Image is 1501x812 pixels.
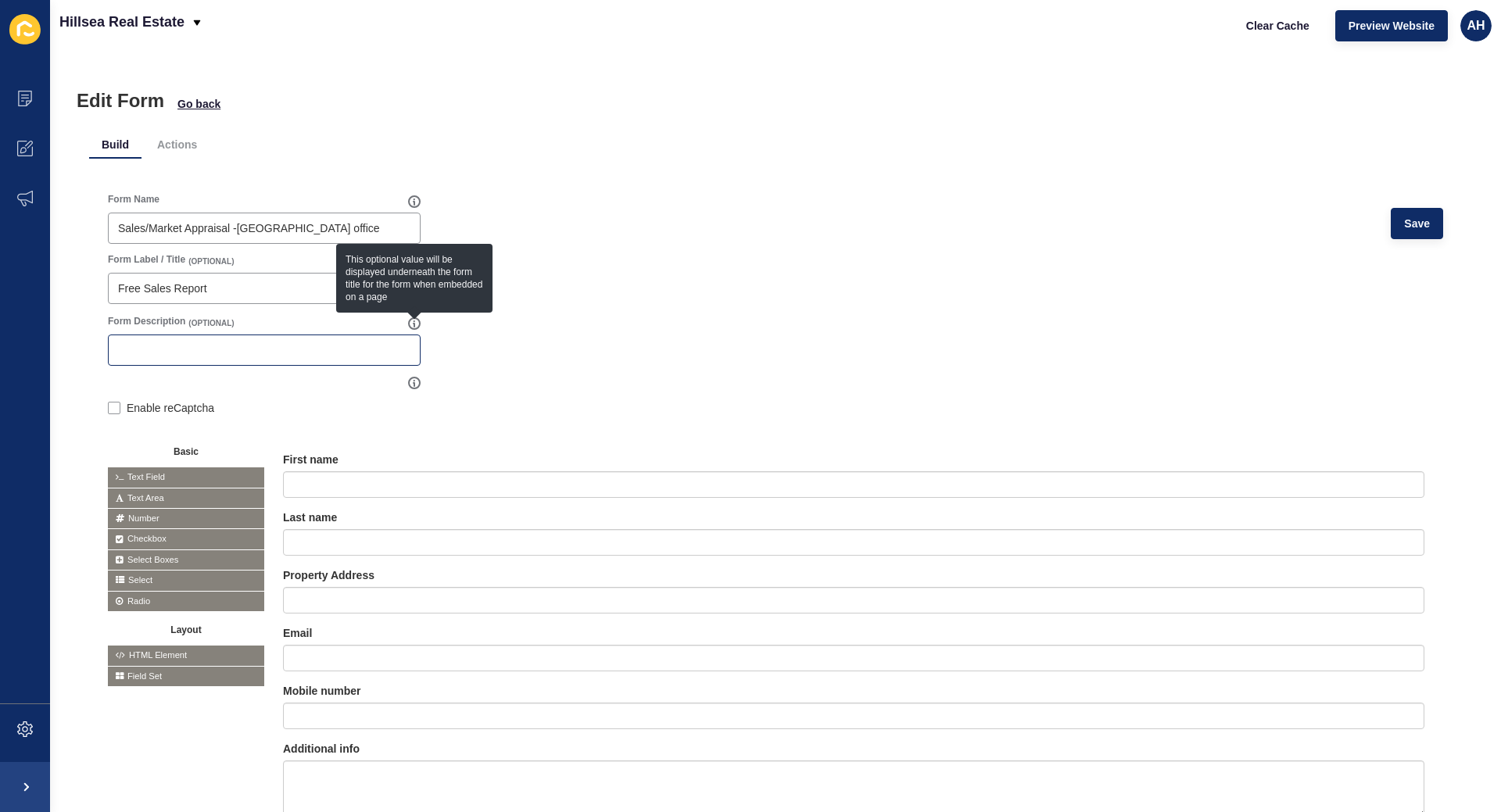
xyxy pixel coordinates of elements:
[108,646,264,665] span: HTML Element
[177,96,221,112] button: Go back
[108,619,264,638] button: Layout
[1349,18,1435,34] span: Preview Website
[188,318,234,329] span: (OPTIONAL)
[59,2,184,41] p: Hillsea Real Estate
[108,529,264,549] span: Checkbox
[108,509,264,528] span: Number
[283,625,312,641] label: Email
[127,400,214,416] label: Enable reCaptcha
[77,90,164,112] h1: Edit Form
[108,253,185,266] label: Form Label / Title
[1246,18,1309,34] span: Clear Cache
[188,256,234,267] span: (OPTIONAL)
[283,741,360,757] label: Additional info
[108,467,264,487] span: Text Field
[108,550,264,570] span: Select Boxes
[108,488,264,508] span: Text Area
[1391,208,1443,239] button: Save
[108,441,264,460] button: Basic
[283,510,337,525] label: Last name
[283,567,374,583] label: Property Address
[145,131,210,159] li: Actions
[108,315,185,327] label: Form Description
[346,253,483,303] div: This optional value will be displayed underneath the form title for the form when embedded on a page
[108,592,264,611] span: Radio
[89,131,142,159] li: Build
[108,193,159,206] label: Form Name
[1335,10,1448,41] button: Preview Website
[108,571,264,590] span: Select
[1404,216,1430,231] span: Save
[108,667,264,686] span: Field Set
[177,96,220,112] span: Go back
[1467,18,1485,34] span: AH
[283,683,361,699] label: Mobile number
[283,452,339,467] label: First name
[1233,10,1323,41] button: Clear Cache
